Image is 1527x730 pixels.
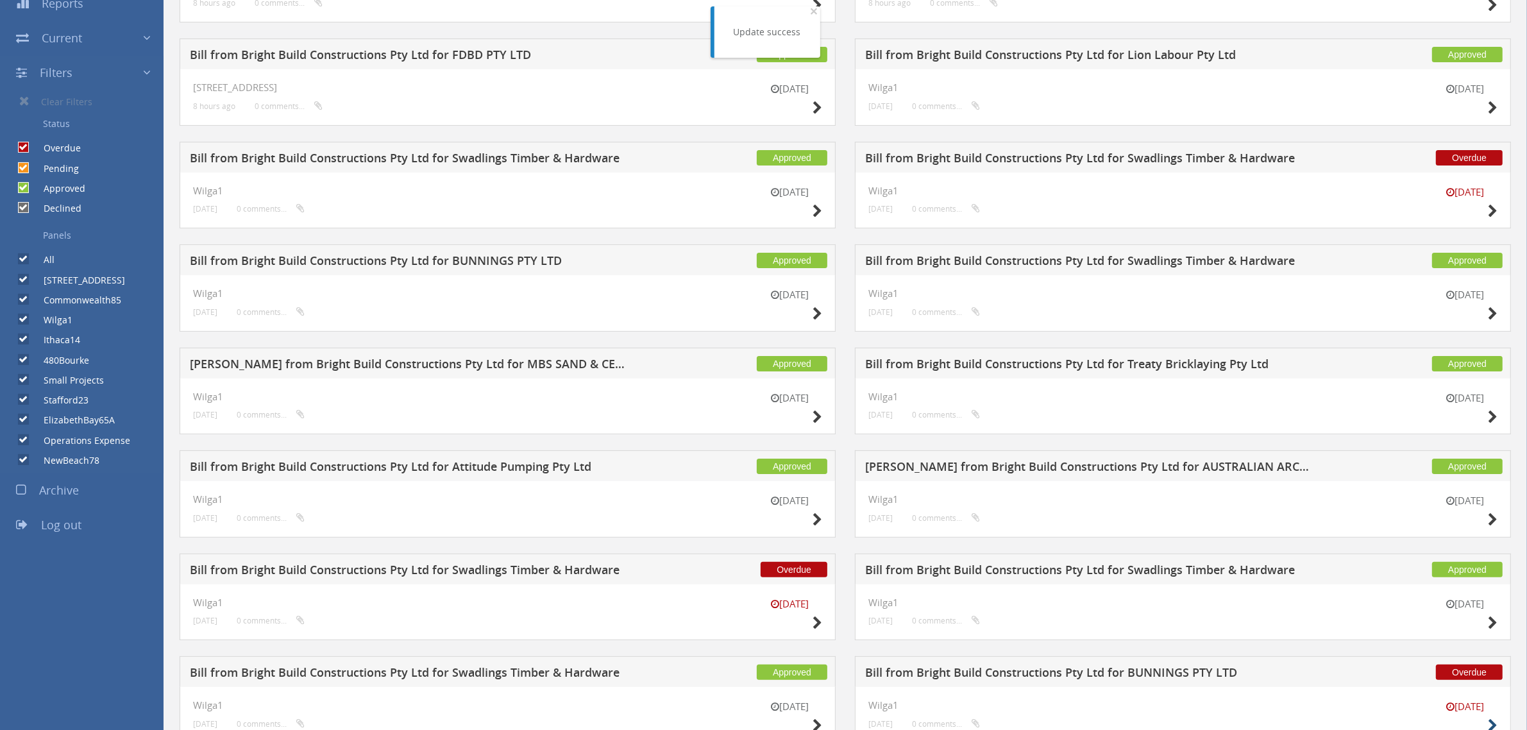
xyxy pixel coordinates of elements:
h4: Wilga1 [868,597,1497,608]
small: [DATE] [1433,288,1497,301]
span: Approved [757,459,827,474]
small: [DATE] [758,700,822,713]
span: Overdue [1436,150,1503,166]
small: [DATE] [1433,597,1497,611]
small: [DATE] [758,82,822,96]
span: Overdue [1436,665,1503,680]
small: [DATE] [868,410,893,420]
small: [DATE] [868,513,893,523]
div: Update success [734,26,801,38]
h5: Bill from Bright Build Constructions Pty Ltd for Swadlings Timber & Hardware [190,564,635,580]
small: [DATE] [1433,494,1497,507]
label: Operations Expense [31,434,130,447]
a: Status [10,113,164,135]
small: [DATE] [758,391,822,405]
h4: Wilga1 [868,700,1497,711]
h4: [STREET_ADDRESS] [193,82,822,93]
small: [DATE] [193,204,217,214]
small: [DATE] [1433,82,1497,96]
h5: Bill from Bright Build Constructions Pty Ltd for Attitude Pumping Pty Ltd [190,461,635,477]
span: Approved [1432,459,1503,474]
small: [DATE] [868,204,893,214]
h5: Bill from Bright Build Constructions Pty Ltd for Swadlings Timber & Hardware [190,666,635,683]
label: Commonwealth85 [31,294,121,307]
span: × [811,2,818,20]
small: 0 comments... [912,101,980,111]
h5: Bill from Bright Build Constructions Pty Ltd for Swadlings Timber & Hardware [190,152,635,168]
span: Approved [757,665,827,680]
small: 0 comments... [237,204,305,214]
span: Approved [1432,562,1503,577]
h4: Wilga1 [193,185,822,196]
small: 0 comments... [237,513,305,523]
label: Overdue [31,142,81,155]
h4: Wilga1 [193,391,822,402]
span: Approved [757,356,827,371]
small: [DATE] [193,719,217,729]
label: Approved [31,182,85,195]
h5: Bill from Bright Build Constructions Pty Ltd for Treaty Bricklaying Pty Ltd [865,358,1310,374]
small: 0 comments... [912,204,980,214]
small: 0 comments... [237,719,305,729]
span: Approved [1432,47,1503,62]
h5: Bill from Bright Build Constructions Pty Ltd for Swadlings Timber & Hardware [865,255,1310,271]
h5: Bill from Bright Build Constructions Pty Ltd for Lion Labour Pty Ltd [865,49,1310,65]
h4: Wilga1 [868,494,1497,505]
small: [DATE] [193,513,217,523]
small: 0 comments... [912,410,980,420]
small: [DATE] [193,307,217,317]
a: Panels [10,225,164,246]
small: 0 comments... [255,101,323,111]
label: Ithaca14 [31,334,80,346]
small: [DATE] [1433,700,1497,713]
small: [DATE] [193,616,217,625]
small: [DATE] [758,494,822,507]
span: Current [42,30,82,46]
small: [DATE] [868,307,893,317]
span: Archive [39,482,79,498]
h5: [PERSON_NAME] from Bright Build Constructions Pty Ltd for MBS SAND & CEMENT [190,358,635,374]
label: Small Projects [31,374,104,387]
h5: Bill from Bright Build Constructions Pty Ltd for BUNNINGS PTY LTD [190,255,635,271]
small: 0 comments... [237,410,305,420]
small: [DATE] [868,101,893,111]
label: Wilga1 [31,314,72,327]
h4: Wilga1 [193,597,822,608]
h4: Wilga1 [193,288,822,299]
span: Approved [757,150,827,166]
h5: Bill from Bright Build Constructions Pty Ltd for Swadlings Timber & Hardware [865,564,1310,580]
span: Log out [41,517,81,532]
span: Approved [757,253,827,268]
label: 480Bourke [31,354,89,367]
small: 8 hours ago [193,101,235,111]
small: 0 comments... [237,307,305,317]
h5: Bill from Bright Build Constructions Pty Ltd for BUNNINGS PTY LTD [865,666,1310,683]
small: [DATE] [868,616,893,625]
span: Approved [1432,356,1503,371]
label: Pending [31,162,79,175]
small: 0 comments... [912,307,980,317]
small: 0 comments... [237,616,305,625]
h4: Wilga1 [868,82,1497,93]
small: [DATE] [758,597,822,611]
small: 0 comments... [912,616,980,625]
label: ElizabethBay65A [31,414,115,427]
h5: Bill from Bright Build Constructions Pty Ltd for Swadlings Timber & Hardware [865,152,1310,168]
small: [DATE] [193,410,217,420]
small: [DATE] [1433,185,1497,199]
h4: Wilga1 [193,494,822,505]
span: Approved [1432,253,1503,268]
h4: Wilga1 [868,391,1497,402]
small: [DATE] [1433,391,1497,405]
h4: Wilga1 [868,288,1497,299]
h4: Wilga1 [868,185,1497,196]
label: NewBeach78 [31,454,99,467]
h4: Wilga1 [193,700,822,711]
label: [STREET_ADDRESS] [31,274,125,287]
label: Stafford23 [31,394,89,407]
small: [DATE] [758,288,822,301]
label: All [31,253,55,266]
span: Filters [40,65,72,80]
small: [DATE] [868,719,893,729]
h5: Bill from Bright Build Constructions Pty Ltd for FDBD PTY LTD [190,49,635,65]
